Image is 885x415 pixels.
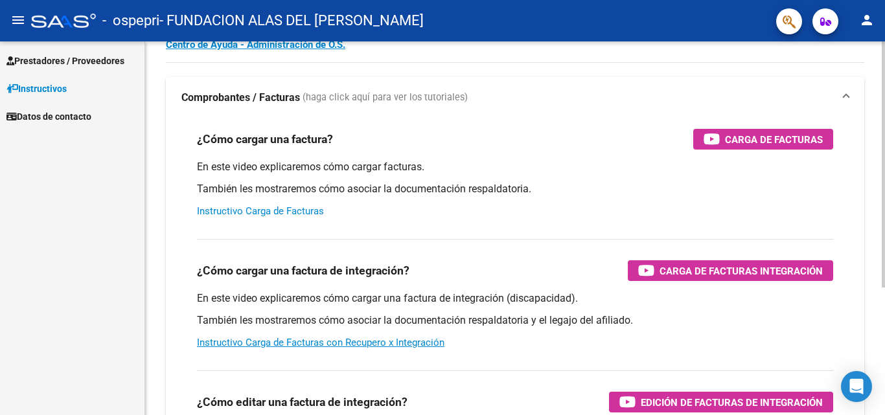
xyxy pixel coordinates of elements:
button: Carga de Facturas [693,129,833,150]
p: En este video explicaremos cómo cargar facturas. [197,160,833,174]
span: (haga click aquí para ver los tutoriales) [303,91,468,105]
span: - ospepri [102,6,159,35]
a: Instructivo Carga de Facturas con Recupero x Integración [197,337,444,348]
span: Edición de Facturas de integración [641,394,823,410]
strong: Comprobantes / Facturas [181,91,300,105]
span: Prestadores / Proveedores [6,54,124,68]
p: También les mostraremos cómo asociar la documentación respaldatoria. [197,182,833,196]
button: Carga de Facturas Integración [628,260,833,281]
span: Datos de contacto [6,109,91,124]
span: - FUNDACION ALAS DEL [PERSON_NAME] [159,6,424,35]
p: En este video explicaremos cómo cargar una factura de integración (discapacidad). [197,291,833,306]
a: Centro de Ayuda - Administración de O.S. [166,39,345,50]
h3: ¿Cómo cargar una factura de integración? [197,262,409,280]
mat-expansion-panel-header: Comprobantes / Facturas (haga click aquí para ver los tutoriales) [166,77,864,118]
a: Instructivo Carga de Facturas [197,205,324,217]
h3: ¿Cómo cargar una factura? [197,130,333,148]
h3: ¿Cómo editar una factura de integración? [197,393,408,411]
p: También les mostraremos cómo asociar la documentación respaldatoria y el legajo del afiliado. [197,313,833,328]
div: Open Intercom Messenger [841,371,872,402]
mat-icon: menu [10,12,26,28]
span: Carga de Facturas [725,131,823,148]
span: Carga de Facturas Integración [660,263,823,279]
button: Edición de Facturas de integración [609,392,833,412]
span: Instructivos [6,82,67,96]
mat-icon: person [859,12,875,28]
